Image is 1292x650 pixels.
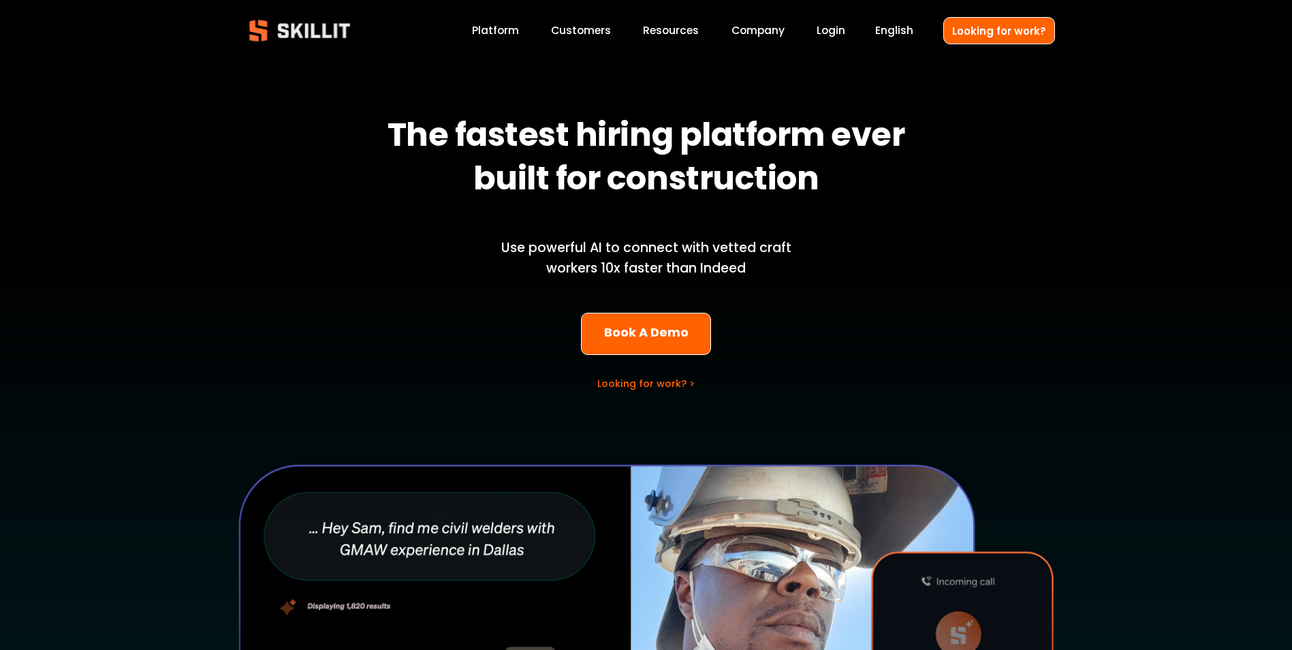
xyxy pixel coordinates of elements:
[643,22,699,40] a: folder dropdown
[551,22,611,40] a: Customers
[478,238,815,279] p: Use powerful AI to connect with vetted craft workers 10x faster than Indeed
[581,313,711,356] a: Book A Demo
[875,22,913,38] span: English
[388,110,911,209] strong: The fastest hiring platform ever built for construction
[472,22,519,40] a: Platform
[731,22,785,40] a: Company
[875,22,913,40] div: language picker
[238,10,362,51] img: Skillit
[597,377,695,390] a: Looking for work? >
[943,17,1055,44] a: Looking for work?
[643,22,699,38] span: Resources
[817,22,845,40] a: Login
